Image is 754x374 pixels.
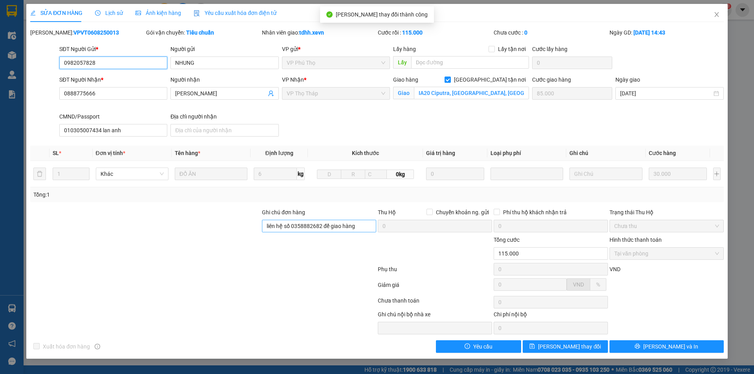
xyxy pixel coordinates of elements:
span: [PERSON_NAME] và In [643,342,698,351]
input: 0 [426,168,485,180]
span: exclamation-circle [465,343,470,350]
span: Giao hàng [393,77,418,83]
span: info-circle [95,344,100,349]
input: Ngày giao [620,89,712,98]
img: icon [194,10,200,16]
div: Chi phí nội bộ [494,310,608,322]
span: Khác [101,168,164,180]
span: VND [573,281,584,288]
b: tdhh.xevn [299,29,324,36]
input: Ghi Chú [569,168,642,180]
span: [GEOGRAPHIC_DATA] tận nơi [451,75,529,84]
span: Cước hàng [649,150,676,156]
span: Lấy hàng [393,46,416,52]
input: Ghi chú đơn hàng [262,220,376,232]
span: [PERSON_NAME] thay đổi thành công [336,11,428,18]
b: Tiêu chuẩn [186,29,214,36]
span: SỬA ĐƠN HÀNG [30,10,82,16]
input: D [317,170,341,179]
span: kg [297,168,305,180]
label: Hình thức thanh toán [609,237,662,243]
span: Ảnh kiện hàng [135,10,181,16]
div: Tổng: 1 [33,190,291,199]
span: Kích thước [352,150,379,156]
span: Giao [393,87,414,99]
span: Tại văn phòng [614,248,719,259]
span: VP Nhận [282,77,304,83]
span: clock-circle [95,10,101,16]
button: save[PERSON_NAME] thay đổi [523,340,608,353]
input: VD: Bàn, Ghế [175,168,247,180]
div: Giảm giá [377,281,493,294]
input: 0 [649,168,707,180]
span: Chuyển khoản ng. gửi [433,208,492,217]
span: % [596,281,600,288]
button: printer[PERSON_NAME] và In [609,340,724,353]
label: Cước giao hàng [532,77,571,83]
b: VPVT0608250013 [73,29,119,36]
span: check-circle [326,11,333,18]
span: Tổng cước [494,237,520,243]
input: Giao tận nơi [414,87,529,99]
div: Ghi chú nội bộ nhà xe [378,310,492,322]
div: VP gửi [282,45,390,53]
span: [PERSON_NAME] thay đổi [538,342,601,351]
input: C [365,170,387,179]
div: Người gửi [170,45,278,53]
input: R [341,170,365,179]
div: Cước rồi : [378,28,492,37]
button: Close [706,4,728,26]
div: Người nhận [170,75,278,84]
input: Cước giao hàng [532,87,612,100]
div: Chưa thanh toán [377,296,493,310]
span: Lấy [393,56,411,69]
span: Phí thu hộ khách nhận trả [500,208,570,217]
span: VND [609,266,620,272]
div: Trạng thái Thu Hộ [609,208,724,217]
button: plus [713,168,721,180]
span: close [714,11,720,18]
label: Ghi chú đơn hàng [262,209,305,215]
span: Yêu cầu xuất hóa đơn điện tử [194,10,276,16]
span: user-add [268,90,274,97]
span: Lịch sử [95,10,123,16]
input: Dọc đường [411,56,529,69]
span: edit [30,10,36,16]
button: delete [33,168,46,180]
span: Đơn vị tính [96,150,125,156]
div: CMND/Passport [59,112,167,121]
th: Loại phụ phí [487,146,566,161]
div: Nhân viên giao: [262,28,376,37]
th: Ghi chú [566,146,645,161]
div: [PERSON_NAME]: [30,28,145,37]
div: Phụ thu [377,265,493,279]
span: VP Phú Thọ [287,57,385,69]
span: picture [135,10,141,16]
span: Chưa thu [614,220,719,232]
div: Chưa cước : [494,28,608,37]
span: Định lượng [265,150,293,156]
input: Địa chỉ của người nhận [170,124,278,137]
span: save [529,343,535,350]
div: Địa chỉ người nhận [170,112,278,121]
button: exclamation-circleYêu cầu [436,340,521,353]
span: Thu Hộ [378,209,396,215]
span: Giá trị hàng [426,150,455,156]
span: VP Thọ Tháp [287,88,385,99]
b: [DATE] 14:43 [633,29,665,36]
b: 115.000 [402,29,423,36]
b: 0 [524,29,527,36]
div: SĐT Người Gửi [59,45,167,53]
div: Gói vận chuyển: [146,28,260,37]
label: Cước lấy hàng [532,46,567,52]
div: Ngày GD: [609,28,724,37]
span: SL [53,150,59,156]
span: Xuất hóa đơn hàng [40,342,93,351]
span: 0kg [387,170,414,179]
label: Ngày giao [615,77,640,83]
span: Lấy tận nơi [495,45,529,53]
input: Cước lấy hàng [532,57,612,69]
span: Yêu cầu [473,342,492,351]
span: Tên hàng [175,150,200,156]
span: printer [635,343,640,350]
